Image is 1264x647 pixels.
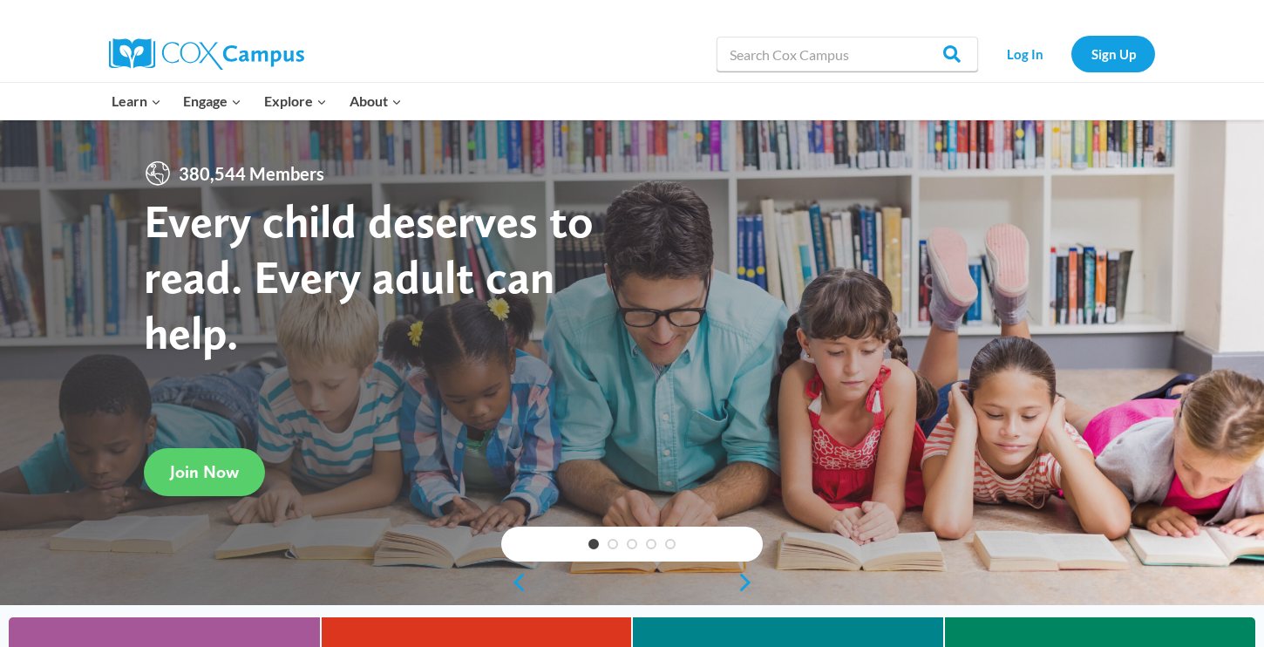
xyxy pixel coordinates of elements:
span: Engage [183,90,241,112]
input: Search Cox Campus [717,37,978,72]
span: Learn [112,90,161,112]
a: 4 [646,539,656,549]
img: Cox Campus [109,38,304,70]
span: Explore [264,90,327,112]
a: 5 [665,539,676,549]
div: content slider buttons [501,565,763,600]
span: Join Now [170,461,239,482]
a: Log In [987,36,1063,72]
a: next [737,572,763,593]
strong: Every child deserves to read. Every adult can help. [144,193,594,359]
a: 1 [588,539,599,549]
a: Sign Up [1071,36,1155,72]
a: 2 [608,539,618,549]
a: 3 [627,539,637,549]
span: About [350,90,402,112]
a: previous [501,572,527,593]
a: Join Now [144,448,265,496]
nav: Primary Navigation [100,83,412,119]
nav: Secondary Navigation [987,36,1155,72]
span: 380,544 Members [172,160,331,187]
